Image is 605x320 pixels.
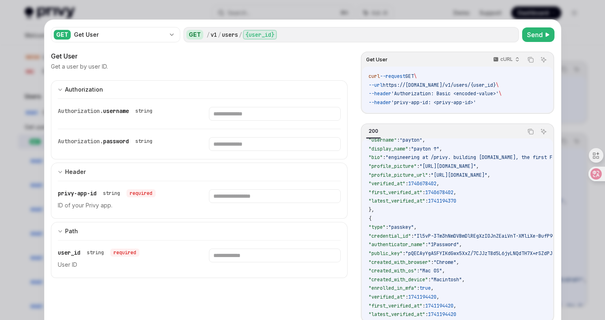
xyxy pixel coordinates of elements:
[527,30,543,40] span: Send
[369,90,391,97] span: --header
[408,294,436,300] span: 1741194420
[422,303,425,309] span: :
[110,249,139,257] div: required
[489,53,523,67] button: cURL
[369,259,431,266] span: "created_with_browser"
[391,99,476,106] span: 'privy-app-id: <privy-app-id>'
[87,249,104,256] div: string
[453,303,456,309] span: ,
[369,250,403,257] span: "public_key"
[65,85,103,94] div: Authorization
[386,224,388,230] span: :
[408,146,411,152] span: :
[58,249,139,257] div: user_id
[522,27,554,42] button: Send
[103,138,129,145] span: password
[476,163,479,169] span: ,
[439,146,442,152] span: ,
[442,268,445,274] span: ,
[383,154,386,161] span: :
[369,189,422,196] span: "first_verified_at"
[58,107,103,115] span: Authorization.
[419,163,476,169] span: "[URL][DOMAIN_NAME]"
[65,167,86,177] div: Header
[428,241,459,248] span: "1Password"
[403,250,405,257] span: :
[434,259,456,266] span: "Chrome"
[425,303,453,309] span: 1741194420
[135,138,152,144] div: string
[103,107,129,115] span: username
[369,294,405,300] span: "verified_at"
[103,190,120,197] div: string
[422,137,425,143] span: ,
[369,73,380,79] span: curl
[405,180,408,187] span: :
[135,108,152,114] div: string
[499,90,502,97] span: \
[538,54,549,65] button: Ask AI
[58,190,97,197] span: privy-app-id
[54,30,71,40] div: GET
[428,276,431,283] span: :
[369,268,417,274] span: "created_with_os"
[51,63,108,71] p: Get a user by user ID.
[369,172,428,178] span: "profile_picture_url"
[369,233,411,239] span: "credential_id"
[58,249,80,256] span: user_id
[51,163,348,181] button: expand input section
[456,259,459,266] span: ,
[487,172,490,178] span: ,
[51,222,348,240] button: expand input section
[380,73,405,79] span: --request
[369,180,405,187] span: "verified_at"
[58,137,156,145] div: Authorization.password
[428,172,431,178] span: :
[369,276,428,283] span: "created_with_device"
[218,31,221,39] div: /
[417,163,419,169] span: :
[126,189,156,197] div: required
[243,30,277,40] div: {user_id}
[369,303,422,309] span: "first_verified_at"
[58,107,156,115] div: Authorization.username
[436,294,439,300] span: ,
[538,126,549,137] button: Ask AI
[369,198,425,204] span: "latest_verified_at"
[51,80,348,98] button: expand input section
[425,311,428,318] span: :
[414,224,417,230] span: ,
[428,198,456,204] span: 1741194370
[388,224,414,230] span: "passkey"
[419,285,431,291] span: true
[453,189,456,196] span: ,
[222,31,238,39] div: users
[391,90,499,97] span: 'Authorization: Basic <encoded-value>'
[369,82,383,88] span: --url
[383,82,496,88] span: https://[DOMAIN_NAME]/v1/users/{user_id}
[369,137,397,143] span: "username"
[51,26,180,43] button: GETGet User
[431,285,434,291] span: ,
[51,51,348,61] div: Get User
[58,189,156,197] div: privy-app-id
[500,56,513,63] p: cURL
[400,137,422,143] span: "payton"
[414,73,417,79] span: \
[366,126,381,136] div: 200
[405,73,414,79] span: GET
[459,241,462,248] span: ,
[525,126,536,137] button: Copy the contents from the code block
[58,201,190,210] p: ID of your Privy app.
[411,146,439,152] span: "payton ↑"
[417,285,419,291] span: :
[417,268,419,274] span: :
[369,207,374,213] span: },
[369,241,425,248] span: "authenticator_name"
[411,233,414,239] span: :
[65,226,78,236] div: Path
[239,31,242,39] div: /
[369,163,417,169] span: "profile_picture"
[369,154,383,161] span: "bio"
[405,294,408,300] span: :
